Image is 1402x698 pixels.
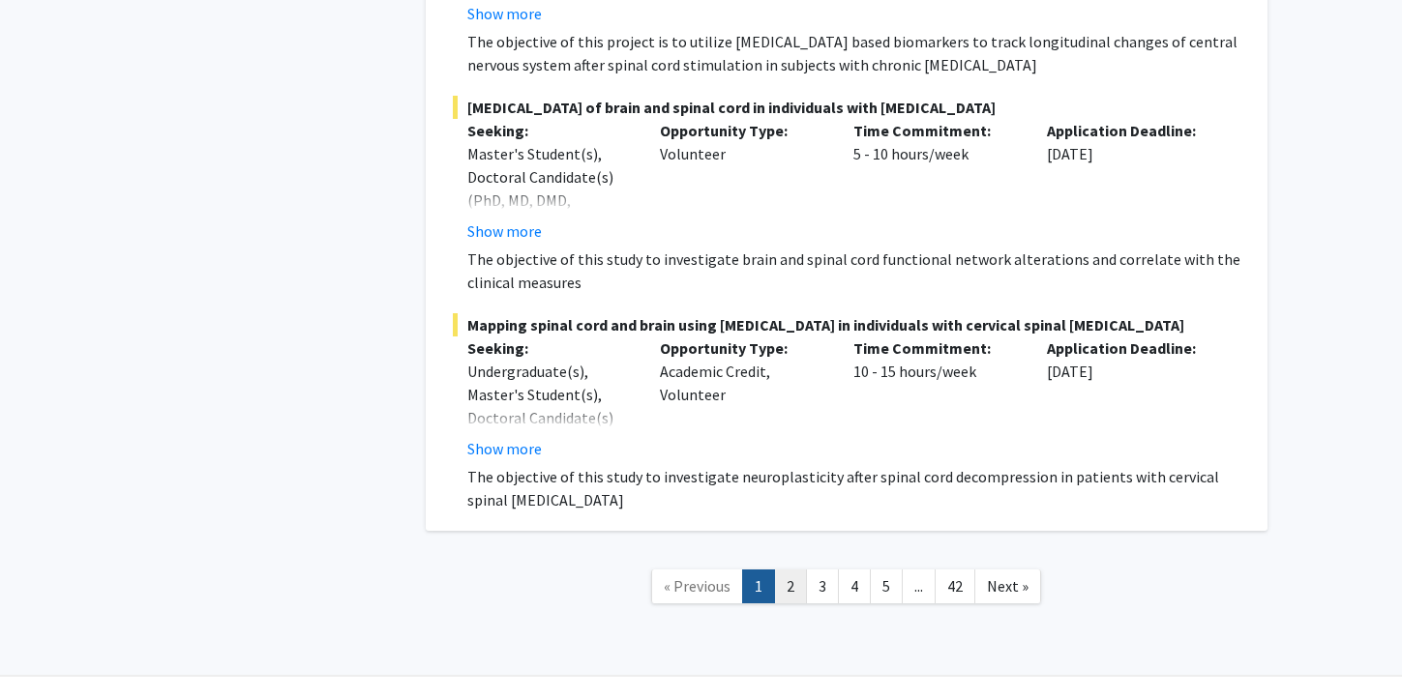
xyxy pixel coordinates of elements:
[974,569,1041,603] a: Next
[453,313,1240,336] span: Mapping spinal cord and brain using [MEDICAL_DATA] in individuals with cervical spinal [MEDICAL_D...
[467,360,632,522] div: Undergraduate(s), Master's Student(s), Doctoral Candidate(s) (PhD, MD, DMD, PharmD, etc.), Medica...
[839,119,1032,243] div: 5 - 10 hours/week
[467,30,1240,76] p: The objective of this project is to utilize [MEDICAL_DATA] based biomarkers to track longitudinal...
[467,465,1240,511] p: The objective of this study to investigate neuroplasticity after spinal cord decompression in pat...
[645,336,839,460] div: Academic Credit, Volunteer
[453,96,1240,119] span: [MEDICAL_DATA] of brain and spinal cord in individuals with [MEDICAL_DATA]
[1047,336,1211,360] p: Application Deadline:
[651,569,743,603] a: Previous Page
[467,142,632,281] div: Master's Student(s), Doctoral Candidate(s) (PhD, MD, DMD, PharmD, etc.), Medical Resident(s) / Me...
[839,336,1032,460] div: 10 - 15 hours/week
[645,119,839,243] div: Volunteer
[467,219,542,243] button: Show more
[774,569,807,603] a: 2
[467,336,632,360] p: Seeking:
[1032,336,1226,460] div: [DATE]
[426,550,1268,628] nav: Page navigation
[987,576,1029,596] span: Next »
[853,336,1018,360] p: Time Commitment:
[935,569,975,603] a: 42
[853,119,1018,142] p: Time Commitment:
[1032,119,1226,243] div: [DATE]
[838,569,871,603] a: 4
[1047,119,1211,142] p: Application Deadline:
[914,576,923,596] span: ...
[660,336,824,360] p: Opportunity Type:
[467,247,1240,294] p: The objective of this study to investigate brain and spinal cord functional network alterations a...
[870,569,903,603] a: 5
[15,611,82,683] iframe: Chat
[467,119,632,142] p: Seeking:
[467,437,542,460] button: Show more
[467,2,542,25] button: Show more
[664,576,731,596] span: « Previous
[660,119,824,142] p: Opportunity Type:
[742,569,775,603] a: 1
[806,569,839,603] a: 3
